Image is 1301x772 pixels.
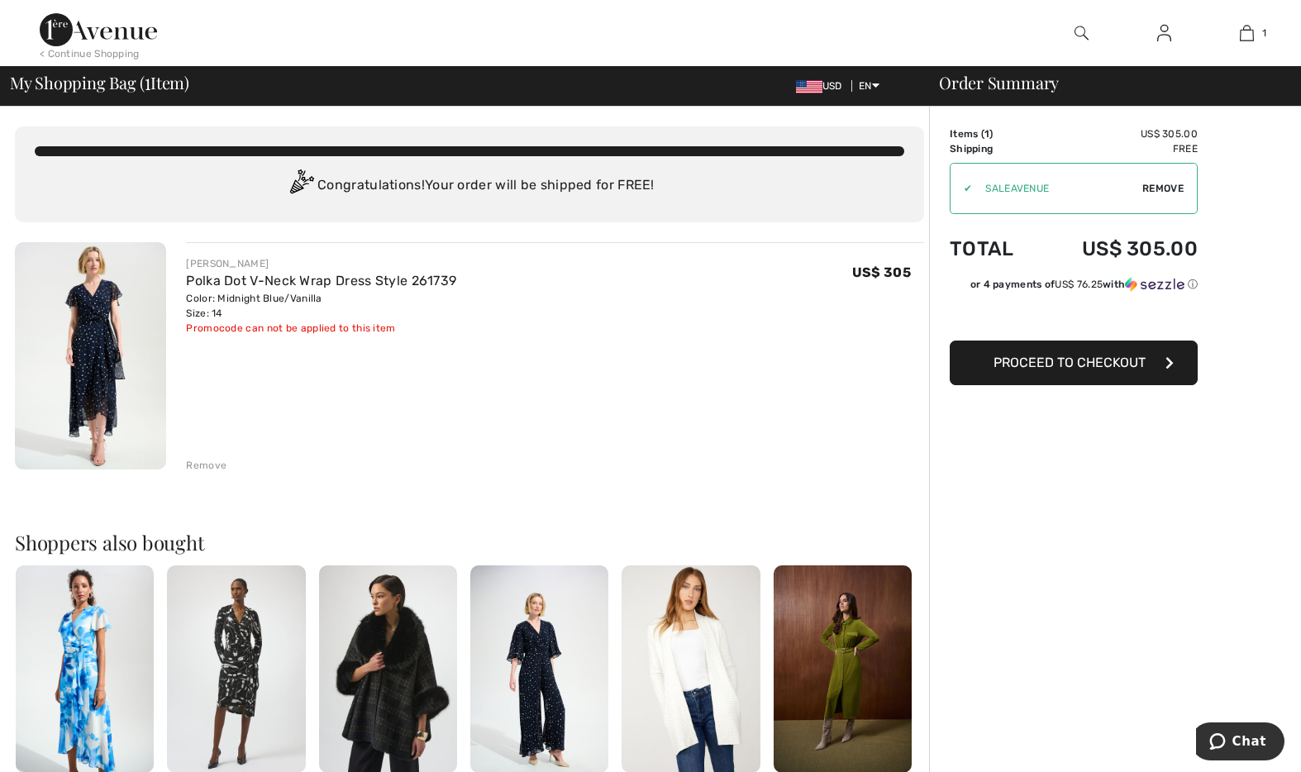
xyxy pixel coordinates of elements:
[950,277,1198,298] div: or 4 payments ofUS$ 76.25withSezzle Click to learn more about Sezzle
[1144,23,1184,44] a: Sign In
[796,80,822,93] img: US Dollar
[40,46,140,61] div: < Continue Shopping
[145,70,150,92] span: 1
[10,74,189,91] span: My Shopping Bag ( Item)
[972,164,1142,213] input: Promo code
[950,126,1038,141] td: Items ( )
[859,80,879,92] span: EN
[852,264,911,280] span: US$ 305
[1157,23,1171,43] img: My Info
[186,458,226,473] div: Remove
[35,169,904,203] div: Congratulations! Your order will be shipped for FREE!
[186,273,456,288] a: Polka Dot V-Neck Wrap Dress Style 261739
[1125,277,1184,292] img: Sezzle
[950,221,1038,277] td: Total
[1196,722,1284,764] iframe: Opens a widget where you can chat to one of our agents
[919,74,1291,91] div: Order Summary
[950,141,1038,156] td: Shipping
[796,80,849,92] span: USD
[1038,141,1198,156] td: Free
[1206,23,1287,43] a: 1
[1075,23,1089,43] img: search the website
[984,128,989,140] span: 1
[951,181,972,196] div: ✔
[40,13,157,46] img: 1ère Avenue
[994,355,1146,370] span: Proceed to Checkout
[15,242,166,469] img: Polka Dot V-Neck Wrap Dress Style 261739
[186,256,456,271] div: [PERSON_NAME]
[950,341,1198,385] button: Proceed to Checkout
[186,291,456,321] div: Color: Midnight Blue/Vanilla Size: 14
[186,321,456,336] div: Promocode can not be applied to this item
[1038,126,1198,141] td: US$ 305.00
[15,532,924,552] h2: Shoppers also bought
[1142,181,1184,196] span: Remove
[1055,279,1103,290] span: US$ 76.25
[950,298,1198,335] iframe: PayPal-paypal
[1262,26,1266,41] span: 1
[1240,23,1254,43] img: My Bag
[970,277,1198,292] div: or 4 payments of with
[1038,221,1198,277] td: US$ 305.00
[284,169,317,203] img: Congratulation2.svg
